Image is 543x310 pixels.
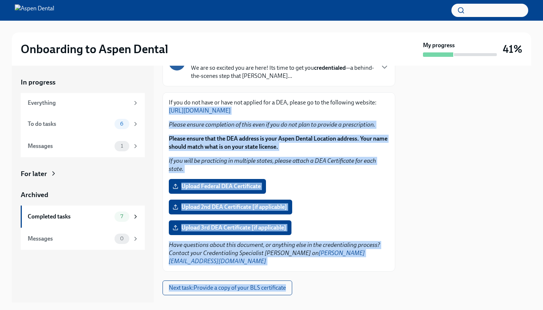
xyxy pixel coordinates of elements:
h2: Onboarding to Aspen Dental [21,42,168,56]
a: In progress [21,77,145,87]
a: Archived [21,190,145,200]
a: To do tasks6 [21,113,145,135]
span: Next task : Provide a copy of your BLS certificate [169,284,286,292]
span: 7 [116,214,127,219]
span: 6 [116,121,128,127]
a: Everything [21,93,145,113]
a: [URL][DOMAIN_NAME] [169,107,230,114]
span: Upload Federal DEA Certificate [174,183,261,190]
strong: credentialed [314,64,346,71]
h3: 41% [503,42,522,56]
em: Have questions about this document, or anything else in the credentialing process? Contact your C... [169,241,380,265]
strong: My progress [423,41,455,49]
label: Upload Federal DEA Certificate [169,179,266,194]
a: Messages0 [21,228,145,250]
div: For later [21,169,47,179]
span: 1 [116,143,127,149]
a: Completed tasks7 [21,206,145,228]
button: Next task:Provide a copy of your BLS certificate [163,280,292,295]
div: To do tasks [28,120,112,128]
div: Messages [28,235,112,243]
span: Upload 3rd DEA Certificate [if applicable] [174,224,286,231]
em: Please ensure completion of this even if you do not plan to provide a prescription. [169,121,375,128]
a: Messages1 [21,135,145,157]
label: Upload 2nd DEA Certificate [if applicable] [169,200,292,214]
p: If you do not have or have not applied for a DEA, please go to the following website: [169,99,389,115]
em: If you will be practicing in multiple states, please attach a DEA Certificate for each state. [169,157,376,172]
div: Messages [28,142,112,150]
label: Upload 3rd DEA Certificate [if applicable] [169,220,291,235]
div: Completed tasks [28,213,112,221]
strong: Please ensure that the DEA address is your Aspen Dental Location address. Your name should match ... [169,135,387,150]
a: For later [21,169,145,179]
div: Everything [28,99,129,107]
span: 0 [116,236,128,241]
p: We are so excited you are here! Its time to get you —a behind-the-scenes step that [PERSON_NAME]... [191,64,374,80]
img: Aspen Dental [15,4,54,16]
span: Upload 2nd DEA Certificate [if applicable] [174,203,287,211]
